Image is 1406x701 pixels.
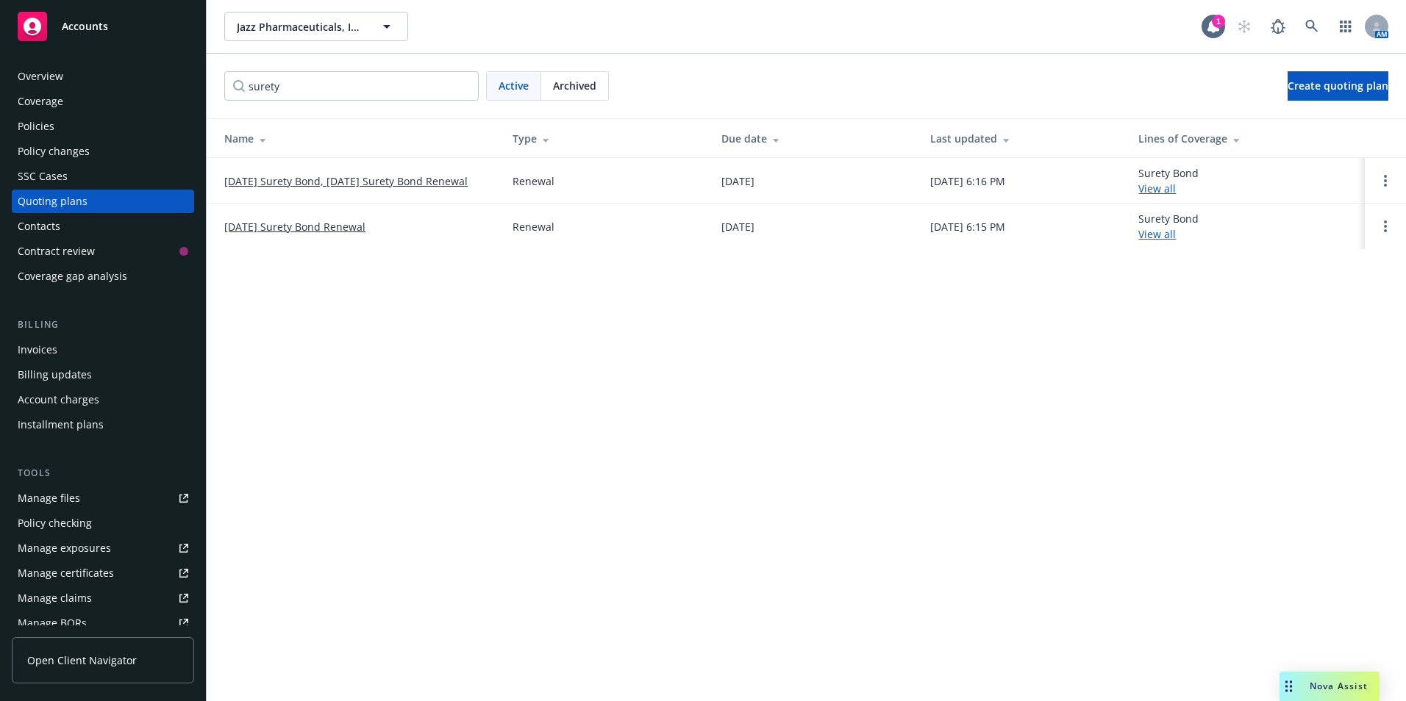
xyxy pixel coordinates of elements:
[12,140,194,163] a: Policy changes
[12,363,194,387] a: Billing updates
[513,219,554,234] div: Renewal
[18,338,57,362] div: Invoices
[1138,165,1199,196] div: Surety Bond
[1212,15,1225,28] div: 1
[930,131,1116,146] div: Last updated
[1377,218,1394,235] a: Open options
[12,486,194,510] a: Manage files
[18,115,54,138] div: Policies
[18,65,63,88] div: Overview
[18,140,90,163] div: Policy changes
[1288,71,1388,101] a: Create quoting plan
[18,561,114,585] div: Manage certificates
[1138,227,1176,241] a: View all
[1377,172,1394,190] a: Open options
[513,173,554,189] div: Renewal
[224,173,468,189] a: [DATE] Surety Bond, [DATE] Surety Bond Renewal
[18,165,68,188] div: SSC Cases
[12,611,194,635] a: Manage BORs
[18,413,104,436] div: Installment plans
[1310,680,1368,692] span: Nova Assist
[18,215,60,238] div: Contacts
[12,215,194,238] a: Contacts
[12,466,194,481] div: Tools
[499,78,529,93] span: Active
[1280,672,1380,701] button: Nova Assist
[18,511,92,535] div: Policy checking
[1138,181,1176,195] a: View all
[27,653,137,668] span: Open Client Navigator
[18,586,92,610] div: Manage claims
[1230,12,1259,41] a: Start snowing
[12,240,194,263] a: Contract review
[18,388,99,411] div: Account charges
[12,115,194,138] a: Policies
[224,131,489,146] div: Name
[18,265,127,288] div: Coverage gap analysis
[224,71,479,101] input: Filter by keyword...
[18,611,87,635] div: Manage BORs
[1280,672,1298,701] div: Drag to move
[12,388,194,411] a: Account charges
[721,131,907,146] div: Due date
[1288,79,1388,93] span: Create quoting plan
[12,586,194,610] a: Manage claims
[18,536,111,560] div: Manage exposures
[12,413,194,436] a: Installment plans
[62,21,108,32] span: Accounts
[553,78,596,93] span: Archived
[18,240,95,263] div: Contract review
[12,65,194,88] a: Overview
[1138,211,1199,242] div: Surety Bond
[224,12,408,41] button: Jazz Pharmaceuticals, Inc.
[12,90,194,113] a: Coverage
[12,190,194,213] a: Quoting plans
[930,173,1005,189] div: [DATE] 6:16 PM
[18,486,80,510] div: Manage files
[18,90,63,113] div: Coverage
[12,165,194,188] a: SSC Cases
[1138,131,1353,146] div: Lines of Coverage
[721,219,754,234] div: [DATE]
[1297,12,1327,41] a: Search
[12,511,194,535] a: Policy checking
[12,6,194,47] a: Accounts
[721,173,754,189] div: [DATE]
[12,536,194,560] a: Manage exposures
[930,219,1005,234] div: [DATE] 6:15 PM
[18,363,92,387] div: Billing updates
[12,561,194,585] a: Manage certificates
[224,219,365,234] a: [DATE] Surety Bond Renewal
[237,19,364,35] span: Jazz Pharmaceuticals, Inc.
[18,190,88,213] div: Quoting plans
[513,131,698,146] div: Type
[12,317,194,332] div: Billing
[12,265,194,288] a: Coverage gap analysis
[12,338,194,362] a: Invoices
[1263,12,1293,41] a: Report a Bug
[1331,12,1360,41] a: Switch app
